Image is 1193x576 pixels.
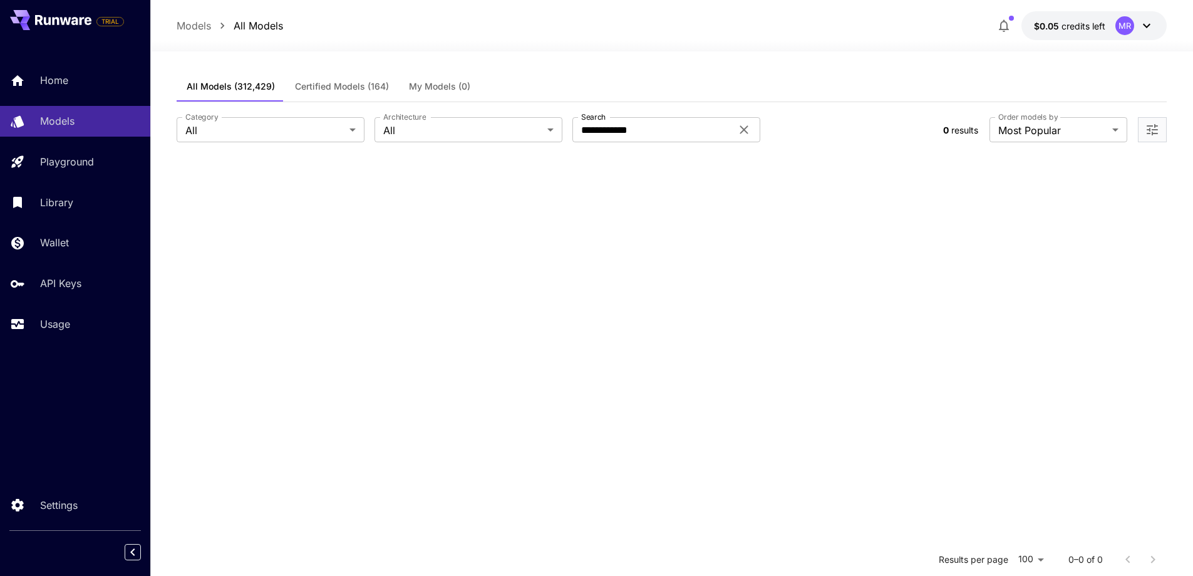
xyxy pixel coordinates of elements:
span: Certified Models (164) [295,81,389,92]
span: Add your payment card to enable full platform functionality. [96,14,124,29]
p: Library [40,195,73,210]
button: $0.0494MR [1021,11,1167,40]
button: Open more filters [1145,122,1160,138]
p: Usage [40,317,70,332]
label: Architecture [383,112,426,122]
label: Order models by [998,112,1058,122]
p: API Keys [40,276,81,291]
p: Wallet [40,235,69,250]
p: Home [40,73,68,88]
p: Settings [40,498,78,513]
span: 0 [943,125,949,135]
p: Models [40,113,75,128]
span: My Models (0) [409,81,470,92]
span: All [383,123,542,138]
span: All Models (312,429) [187,81,275,92]
span: credits left [1061,21,1105,31]
div: Collapse sidebar [134,541,150,563]
span: Most Popular [998,123,1107,138]
div: MR [1115,16,1134,35]
nav: breadcrumb [177,18,283,33]
a: All Models [234,18,283,33]
span: TRIAL [97,17,123,26]
button: Collapse sidebar [125,544,141,560]
span: $0.05 [1034,21,1061,31]
span: results [951,125,978,135]
label: Search [581,112,606,122]
div: 100 [1013,550,1048,568]
p: 0–0 of 0 [1068,553,1103,566]
p: Results per page [939,553,1008,566]
label: Category [185,112,219,122]
a: Models [177,18,211,33]
p: Playground [40,154,94,169]
span: All [185,123,344,138]
div: $0.0494 [1034,19,1105,33]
